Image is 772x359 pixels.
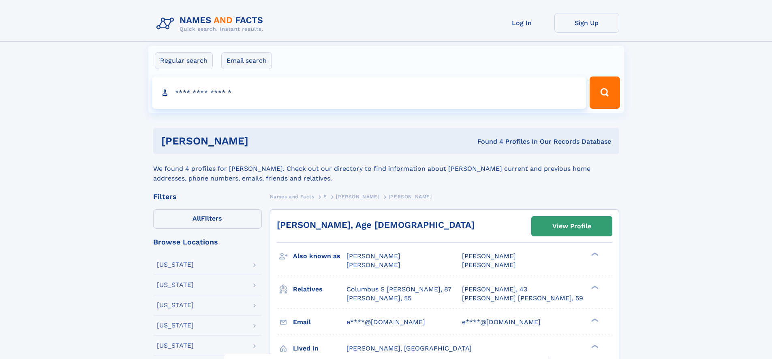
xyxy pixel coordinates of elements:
[323,194,327,200] span: E
[589,344,599,349] div: ❯
[490,13,554,33] a: Log In
[153,209,262,229] label: Filters
[346,294,411,303] a: [PERSON_NAME], 55
[363,137,611,146] div: Found 4 Profiles In Our Records Database
[155,52,213,69] label: Regular search
[554,13,619,33] a: Sign Up
[152,76,586,109] input: search input
[590,76,620,109] button: Search Button
[462,285,527,294] a: [PERSON_NAME], 43
[532,217,612,236] a: View Profile
[589,285,599,290] div: ❯
[336,194,379,200] span: [PERSON_NAME]
[153,238,262,246] div: Browse Locations
[346,261,400,269] span: [PERSON_NAME]
[589,317,599,323] div: ❯
[221,52,272,69] label: Email search
[293,249,346,263] h3: Also known as
[157,261,194,268] div: [US_STATE]
[293,315,346,329] h3: Email
[157,342,194,349] div: [US_STATE]
[157,282,194,288] div: [US_STATE]
[346,285,451,294] a: Columbus S [PERSON_NAME], 87
[277,220,475,230] a: [PERSON_NAME], Age [DEMOGRAPHIC_DATA]
[346,344,472,352] span: [PERSON_NAME], [GEOGRAPHIC_DATA]
[389,194,432,200] span: [PERSON_NAME]
[293,342,346,355] h3: Lived in
[462,294,583,303] a: [PERSON_NAME] [PERSON_NAME], 59
[157,302,194,308] div: [US_STATE]
[589,252,599,257] div: ❯
[323,191,327,202] a: E
[270,191,314,202] a: Names and Facts
[153,193,262,200] div: Filters
[552,217,591,236] div: View Profile
[462,252,516,260] span: [PERSON_NAME]
[157,322,194,329] div: [US_STATE]
[192,215,201,222] span: All
[346,252,400,260] span: [PERSON_NAME]
[462,261,516,269] span: [PERSON_NAME]
[153,13,270,35] img: Logo Names and Facts
[293,283,346,296] h3: Relatives
[153,154,619,183] div: We found 4 profiles for [PERSON_NAME]. Check out our directory to find information about [PERSON_...
[161,136,363,146] h1: [PERSON_NAME]
[336,191,379,202] a: [PERSON_NAME]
